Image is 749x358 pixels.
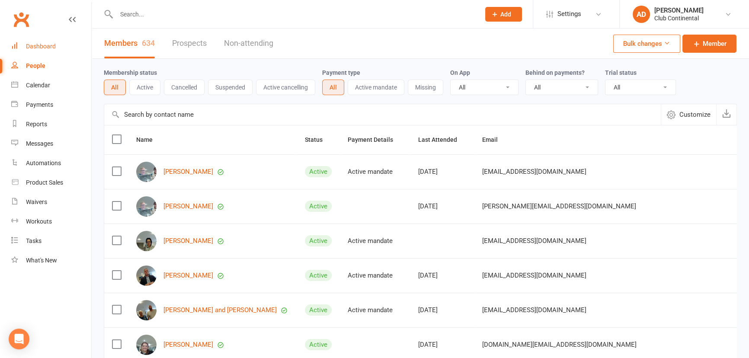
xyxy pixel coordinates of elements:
label: Payment type [322,69,360,76]
button: Customize [661,104,716,125]
span: [EMAIL_ADDRESS][DOMAIN_NAME] [482,233,586,249]
div: AD [633,6,650,23]
div: Active mandate [348,237,403,245]
div: Active [305,166,332,177]
span: Customize [679,109,711,120]
a: People [11,56,91,76]
div: Active [305,235,332,246]
button: Active mandate [348,80,404,95]
div: 634 [142,38,155,48]
button: All [322,80,344,95]
button: Missing [408,80,443,95]
span: Email [482,136,507,143]
div: Active mandate [348,168,403,176]
div: People [26,62,45,69]
label: Trial status [605,69,637,76]
div: Workouts [26,218,52,225]
button: Active cancelling [256,80,315,95]
span: Name [136,136,162,143]
div: Messages [26,140,53,147]
a: Waivers [11,192,91,212]
div: Calendar [26,82,50,89]
div: Active [305,201,332,212]
button: All [104,80,126,95]
a: [PERSON_NAME] [163,168,213,176]
div: Active mandate [348,272,403,279]
button: Status [305,134,332,145]
div: Reports [26,121,47,128]
span: [EMAIL_ADDRESS][DOMAIN_NAME] [482,163,586,180]
button: Add [485,7,522,22]
button: Cancelled [164,80,205,95]
div: [DATE] [418,341,467,348]
span: [PERSON_NAME][EMAIL_ADDRESS][DOMAIN_NAME] [482,198,636,214]
a: Member [682,35,736,53]
a: Prospects [172,29,207,58]
div: Active [305,304,332,316]
button: Bulk changes [613,35,680,53]
a: [PERSON_NAME] [163,341,213,348]
a: Workouts [11,212,91,231]
label: On App [450,69,470,76]
a: Automations [11,153,91,173]
a: Payments [11,95,91,115]
div: Tasks [26,237,42,244]
button: Last Attended [418,134,467,145]
a: What's New [11,251,91,270]
a: Members634 [104,29,155,58]
a: [PERSON_NAME] [163,237,213,245]
input: Search... [114,8,474,20]
button: Name [136,134,162,145]
span: [EMAIL_ADDRESS][DOMAIN_NAME] [482,302,586,318]
button: Active [129,80,160,95]
div: What's New [26,257,57,264]
span: Member [703,38,727,49]
a: Product Sales [11,173,91,192]
div: Active mandate [348,307,403,314]
div: Product Sales [26,179,63,186]
button: Suspended [208,80,253,95]
div: [DATE] [418,272,467,279]
a: Calendar [11,76,91,95]
label: Membership status [104,69,157,76]
a: Reports [11,115,91,134]
span: Last Attended [418,136,467,143]
span: [EMAIL_ADDRESS][DOMAIN_NAME] [482,267,586,284]
div: [DATE] [418,203,467,210]
a: [PERSON_NAME] [163,272,213,279]
button: Payment Details [348,134,403,145]
div: [DATE] [418,307,467,314]
a: Clubworx [10,9,32,30]
a: Tasks [11,231,91,251]
a: [PERSON_NAME] [163,203,213,210]
span: [DOMAIN_NAME][EMAIL_ADDRESS][DOMAIN_NAME] [482,336,637,353]
span: Status [305,136,332,143]
span: Payment Details [348,136,403,143]
div: Payments [26,101,53,108]
div: [DATE] [418,168,467,176]
div: Active [305,339,332,350]
button: Email [482,134,507,145]
div: Active [305,270,332,281]
div: Automations [26,160,61,166]
div: [PERSON_NAME] [654,6,704,14]
div: Waivers [26,198,47,205]
a: Messages [11,134,91,153]
label: Behind on payments? [525,69,585,76]
a: [PERSON_NAME] and [PERSON_NAME] [163,307,277,314]
a: Dashboard [11,37,91,56]
span: Add [500,11,511,18]
div: Club Continental [654,14,704,22]
a: Non-attending [224,29,273,58]
span: Settings [557,4,581,24]
input: Search by contact name [104,104,661,125]
div: Open Intercom Messenger [9,329,29,349]
div: Dashboard [26,43,56,50]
